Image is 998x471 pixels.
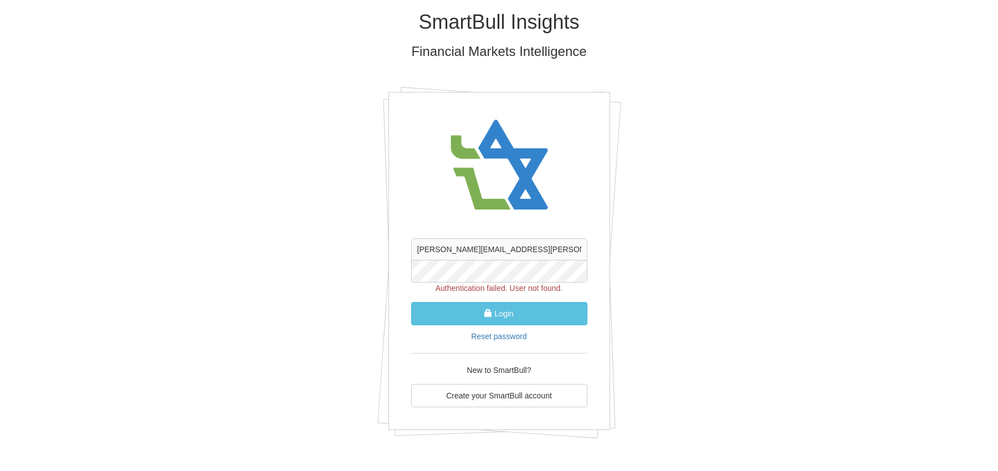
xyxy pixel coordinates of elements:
[175,44,823,59] h3: Financial Markets Intelligence
[467,366,531,375] span: New to SmartBull?
[411,384,587,407] a: Create your SmartBull account
[471,332,526,341] a: Reset password
[411,283,587,294] p: Authentication failed. User not found.
[411,302,587,325] button: Login
[175,11,823,33] h1: SmartBull Insights
[444,109,555,222] img: avatar
[411,238,587,260] input: username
